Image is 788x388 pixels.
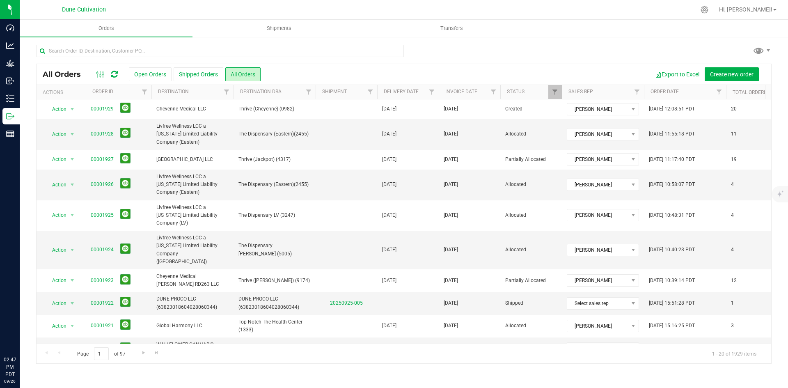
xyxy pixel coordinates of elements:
span: 1 - 20 of 1929 items [706,347,763,360]
a: Go to the next page [137,347,149,358]
span: Thrive ([PERSON_NAME]) (9174) [238,277,311,285]
span: select [67,298,78,309]
span: DUNE PROCO LLC (63823018604028060344) [156,295,229,311]
a: Invoice Date [445,89,477,94]
span: [DATE] 15:16:25 PDT [649,322,695,330]
span: The Dispensary (Eastern)(2455) [238,130,311,138]
span: select [67,320,78,332]
a: 00001925 [91,211,114,219]
span: select [67,275,78,286]
span: Action [45,103,67,115]
span: [DATE] [444,130,458,138]
span: Shipments [256,25,302,32]
span: Create new order [710,71,754,78]
a: Go to the last page [151,347,163,358]
span: Partially Allocated [505,156,557,163]
a: 20250925-005 [330,300,363,306]
span: 3 [731,322,734,330]
span: [PERSON_NAME] [567,320,628,332]
span: The Dispensary (Eastern)(2455) [238,181,311,188]
a: 00001924 [91,246,114,254]
span: [PERSON_NAME] [567,275,628,286]
span: [DATE] [444,299,458,307]
a: Total Orderlines [733,90,777,95]
span: Livfree Wellness LCC a [US_STATE] Limited Liability Company (Eastern) [156,122,229,146]
span: Thrive (Cheyenne) (0982) [238,105,311,113]
span: select [67,103,78,115]
span: Dune Cultivation [62,6,106,13]
a: Order Date [651,89,679,94]
inline-svg: Inbound [6,77,14,85]
span: [DATE] [444,211,458,219]
span: Action [45,275,67,286]
a: Filter [425,85,439,99]
span: Livfree Wellness LCC a [US_STATE] Limited Liability Company (Eastern) [156,173,229,197]
span: Action [45,298,67,309]
inline-svg: Outbound [6,112,14,120]
a: Delivery Date [384,89,419,94]
span: [PERSON_NAME] [567,179,628,191]
a: Destination DBA [240,89,282,94]
button: Create new order [705,67,759,81]
inline-svg: Dashboard [6,24,14,32]
button: Open Orders [129,67,172,81]
span: select [67,129,78,140]
a: 00001922 [91,299,114,307]
span: Page of 97 [70,347,132,360]
a: 00001929 [91,105,114,113]
span: Livfree Wellness LCC a [US_STATE] Limited Liability Company ([GEOGRAPHIC_DATA]) [156,234,229,266]
span: [DATE] 10:48:31 PDT [649,211,695,219]
span: WALLFLOWER CANNABIS HOUSE [156,341,229,356]
span: Hi, [PERSON_NAME]! [719,6,772,13]
span: Action [45,209,67,221]
input: Search Order ID, Destination, Customer PO... [36,45,404,57]
span: Partially Allocated [505,277,557,285]
span: [DATE] [444,246,458,254]
a: Filter [364,85,377,99]
a: 00001927 [91,156,114,163]
div: Manage settings [699,6,710,14]
span: Livfree Wellness LCC a [US_STATE] Limited Liability Company (LV) [156,204,229,227]
span: [DATE] [444,156,458,163]
span: select [67,154,78,165]
span: Allocated [505,211,557,219]
span: [DATE] [444,105,458,113]
span: 20 [731,105,737,113]
p: 09/26 [4,378,16,384]
span: select [67,343,78,354]
span: Global Harmony LLC [156,322,229,330]
span: Action [45,179,67,191]
span: Allocated [505,322,557,330]
a: Filter [548,85,562,99]
inline-svg: Grow [6,59,14,67]
button: All Orders [225,67,261,81]
a: Destination [158,89,189,94]
span: Shipped [505,299,557,307]
a: Filter [630,85,644,99]
a: 00001923 [91,277,114,285]
span: [DATE] 12:08:51 PDT [649,105,695,113]
span: [DATE] [382,246,396,254]
a: Status [507,89,525,94]
a: 00001928 [91,130,114,138]
span: The Dispensary [PERSON_NAME] (5005) [238,242,311,257]
span: Action [45,320,67,332]
inline-svg: Analytics [6,41,14,50]
span: [DATE] [382,105,396,113]
span: All Orders [43,70,89,79]
span: 4 [731,211,734,219]
span: [PERSON_NAME] [567,103,628,115]
a: Orders [20,20,192,37]
span: Created [505,105,557,113]
div: Actions [43,90,82,95]
span: Action [45,154,67,165]
span: 11 [731,130,737,138]
span: [DATE] [444,181,458,188]
a: 00001926 [91,181,114,188]
p: 02:47 PM PDT [4,356,16,378]
span: Action [45,244,67,256]
span: 12 [731,277,737,285]
iframe: Resource center [8,322,33,347]
a: Filter [712,85,726,99]
span: [GEOGRAPHIC_DATA] LLC [156,156,229,163]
